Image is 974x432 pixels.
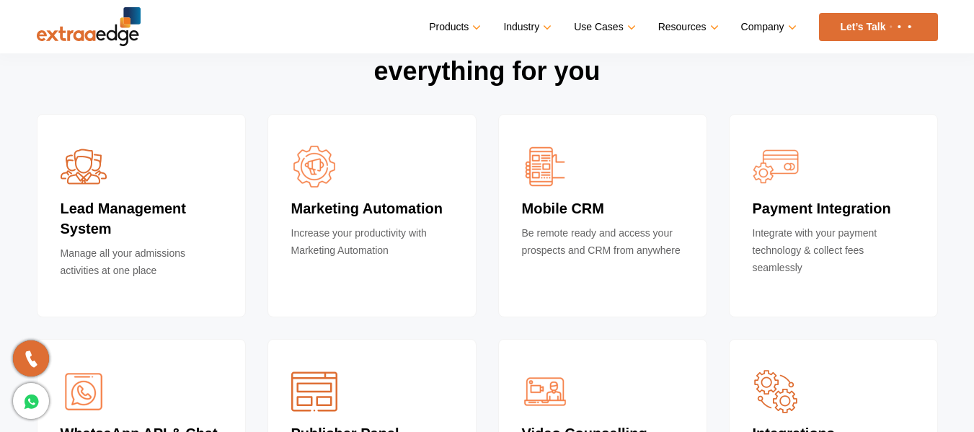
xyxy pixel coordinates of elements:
p: Manage all your admissions activities at one place [61,244,222,288]
a: Products [429,17,478,38]
a: Industry [503,17,549,38]
a: Let’s Talk [819,13,938,41]
h2: An Education CRM that takes care of everything for you [37,19,938,114]
a: Use Cases [574,17,632,38]
h4: Mobile CRM [522,198,683,224]
a: Resources [658,17,716,38]
p: Increase your productivity with Marketing Automation [291,224,453,268]
h4: Lead Management System [61,198,222,244]
a: Company [741,17,794,38]
p: Integrate with your payment technology & collect fees seamlessly [753,224,914,285]
p: Be remote ready and access your prospects and CRM from anywhere [522,224,683,268]
h4: Marketing Automation [291,198,453,224]
h4: Payment Integration [753,198,914,224]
